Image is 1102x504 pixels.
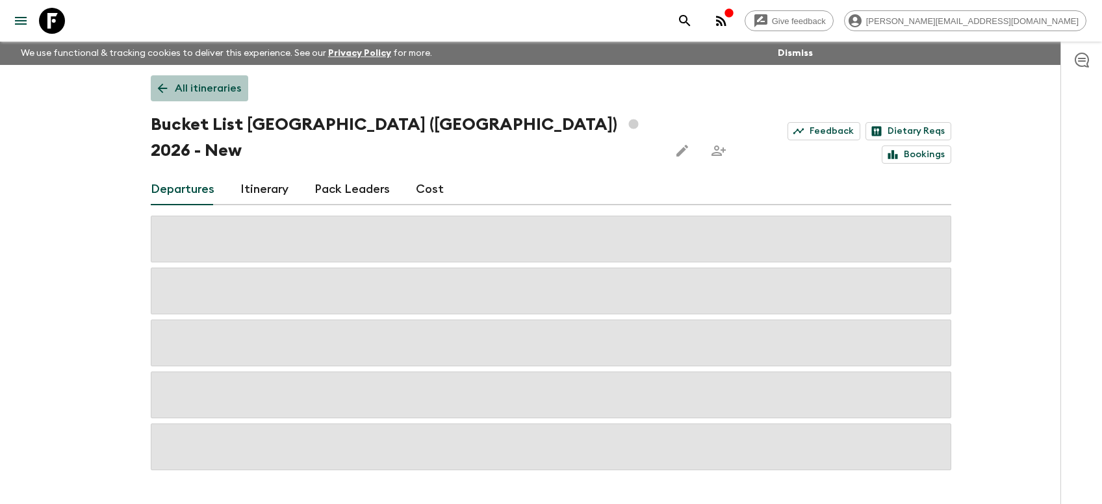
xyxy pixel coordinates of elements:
p: All itineraries [175,81,241,96]
a: Privacy Policy [328,49,391,58]
button: Dismiss [775,44,816,62]
a: Itinerary [240,174,288,205]
a: Dietary Reqs [865,122,951,140]
button: search adventures [672,8,698,34]
h1: Bucket List [GEOGRAPHIC_DATA] ([GEOGRAPHIC_DATA]) 2026 - New [151,112,659,164]
a: Departures [151,174,214,205]
button: Edit this itinerary [669,138,695,164]
a: Feedback [788,122,860,140]
div: [PERSON_NAME][EMAIL_ADDRESS][DOMAIN_NAME] [844,10,1086,31]
a: Bookings [882,145,951,164]
span: Give feedback [765,16,833,26]
span: [PERSON_NAME][EMAIL_ADDRESS][DOMAIN_NAME] [859,16,1086,26]
a: Cost [416,174,444,205]
a: Give feedback [745,10,834,31]
button: menu [8,8,34,34]
a: Pack Leaders [314,174,390,205]
a: All itineraries [151,75,248,101]
span: Share this itinerary [706,138,732,164]
p: We use functional & tracking cookies to deliver this experience. See our for more. [16,42,437,65]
